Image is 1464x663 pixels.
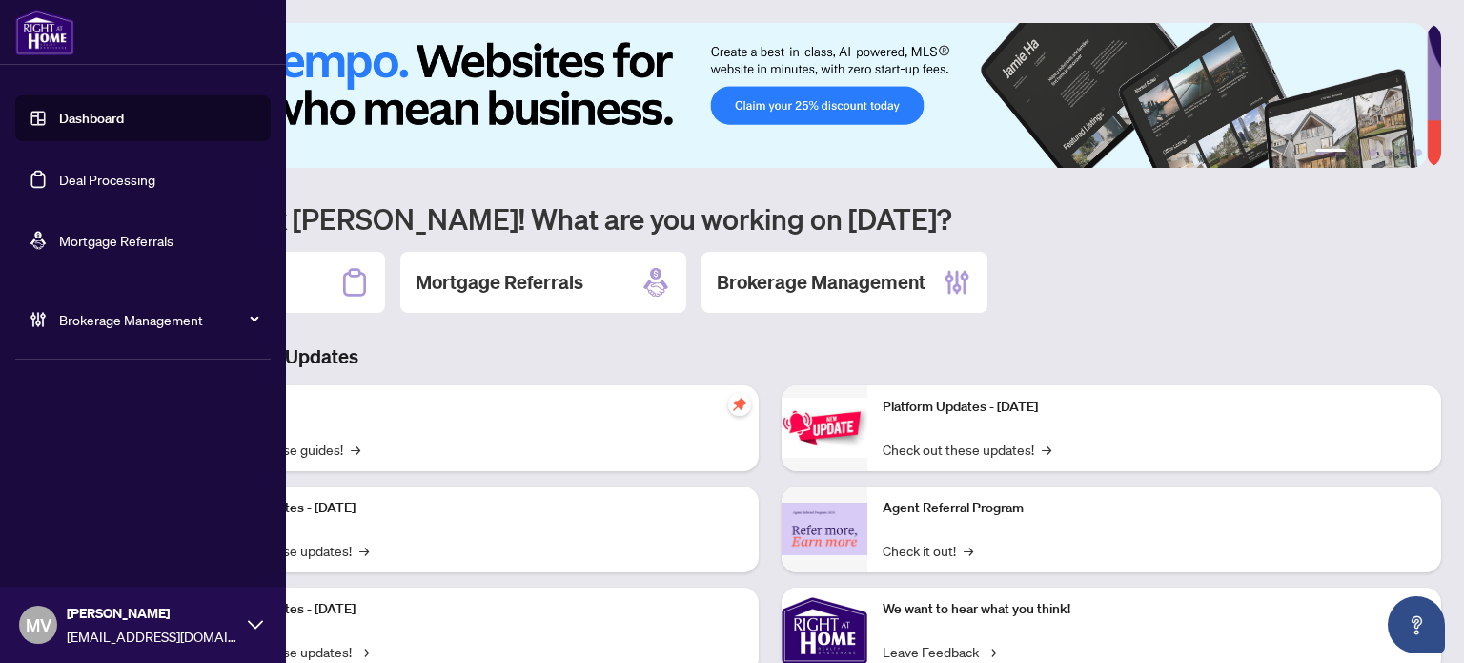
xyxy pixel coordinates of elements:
[200,599,743,620] p: Platform Updates - [DATE]
[416,269,583,296] h2: Mortgage Referrals
[1388,596,1445,653] button: Open asap
[728,393,751,416] span: pushpin
[1384,149,1392,156] button: 4
[59,232,173,249] a: Mortgage Referrals
[200,397,743,418] p: Self-Help
[67,626,238,647] span: [EMAIL_ADDRESS][DOMAIN_NAME]
[782,398,867,458] img: Platform Updates - June 23, 2025
[1399,149,1407,156] button: 5
[59,171,155,188] a: Deal Processing
[1369,149,1376,156] button: 3
[99,343,1441,370] h3: Brokerage & Industry Updates
[359,641,369,662] span: →
[99,200,1441,237] h1: Welcome back [PERSON_NAME]! What are you working on [DATE]?
[359,540,369,561] span: →
[883,397,1426,418] p: Platform Updates - [DATE]
[1353,149,1361,156] button: 2
[26,611,51,638] span: MV
[717,269,925,296] h2: Brokerage Management
[883,599,1426,620] p: We want to hear what you think!
[59,309,257,330] span: Brokerage Management
[883,439,1051,460] a: Check out these updates!→
[883,540,973,561] a: Check it out!→
[200,498,743,519] p: Platform Updates - [DATE]
[99,23,1427,168] img: Slide 0
[986,641,996,662] span: →
[1042,439,1051,460] span: →
[883,641,996,662] a: Leave Feedback→
[67,603,238,624] span: [PERSON_NAME]
[1414,149,1422,156] button: 6
[964,540,973,561] span: →
[883,498,1426,519] p: Agent Referral Program
[1315,149,1346,156] button: 1
[351,439,360,460] span: →
[59,110,124,127] a: Dashboard
[782,503,867,555] img: Agent Referral Program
